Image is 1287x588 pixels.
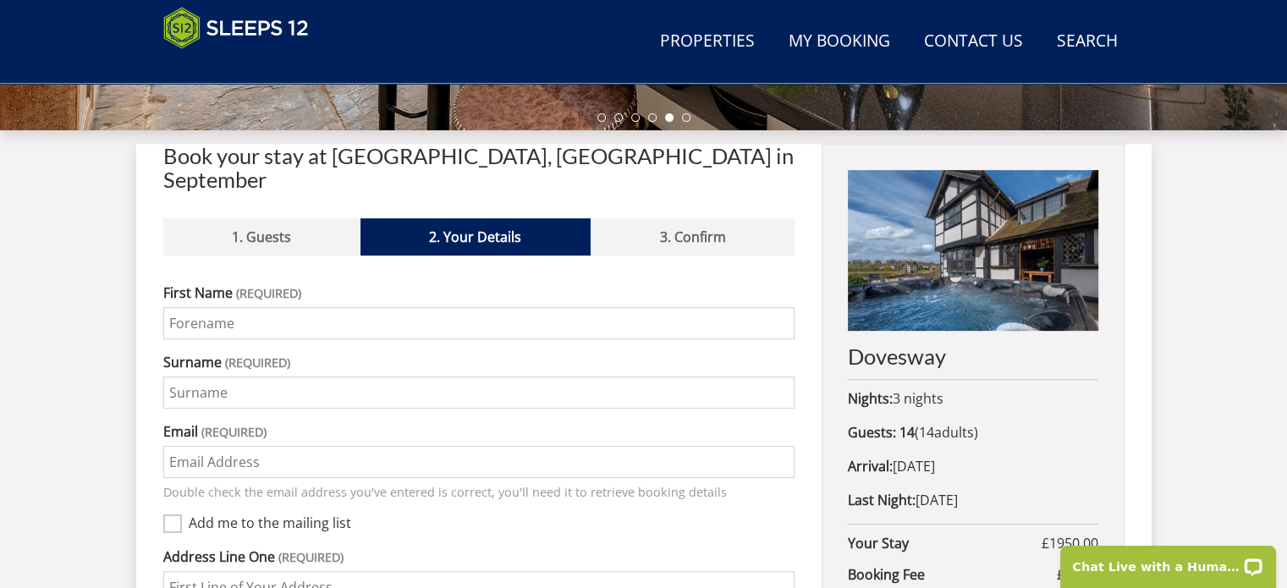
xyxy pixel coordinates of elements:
strong: Your Stay [848,533,1041,553]
p: [DATE] [848,456,1097,476]
iframe: Customer reviews powered by Trustpilot [155,59,333,74]
a: My Booking [782,23,897,61]
h2: Book your stay at [GEOGRAPHIC_DATA], [GEOGRAPHIC_DATA] in September [163,144,795,191]
strong: Last Night: [848,491,916,509]
img: Sleeps 12 [163,7,309,49]
h2: Dovesway [848,344,1097,368]
span: adult [919,423,974,442]
span: 1950.00 [1049,534,1098,552]
span: s [967,423,974,442]
a: 1. Guests [163,218,360,256]
a: Search [1050,23,1125,61]
strong: Nights: [848,389,893,408]
strong: Arrival: [848,457,893,475]
p: [DATE] [848,490,1097,510]
p: Double check the email address you've entered is correct, you'll need it to retrieve booking details [163,483,795,502]
label: Email [163,421,795,442]
span: £ [1042,533,1098,553]
label: Address Line One [163,547,795,567]
input: Surname [163,376,795,409]
p: 3 nights [848,388,1097,409]
input: Email Address [163,446,795,478]
img: An image of 'Dovesway' [848,170,1097,331]
a: 3. Confirm [591,218,795,256]
a: Contact Us [917,23,1030,61]
strong: 14 [899,423,915,442]
span: 14 [919,423,934,442]
a: Properties [653,23,762,61]
label: Add me to the mailing list [189,515,795,534]
label: Surname [163,352,795,372]
strong: Guests: [848,423,896,442]
strong: Booking Fee [848,564,1056,585]
input: Forename [163,307,795,339]
a: 2. Your Details [360,218,591,256]
span: ( ) [899,423,978,442]
label: First Name [163,283,795,303]
iframe: LiveChat chat widget [1049,535,1287,588]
